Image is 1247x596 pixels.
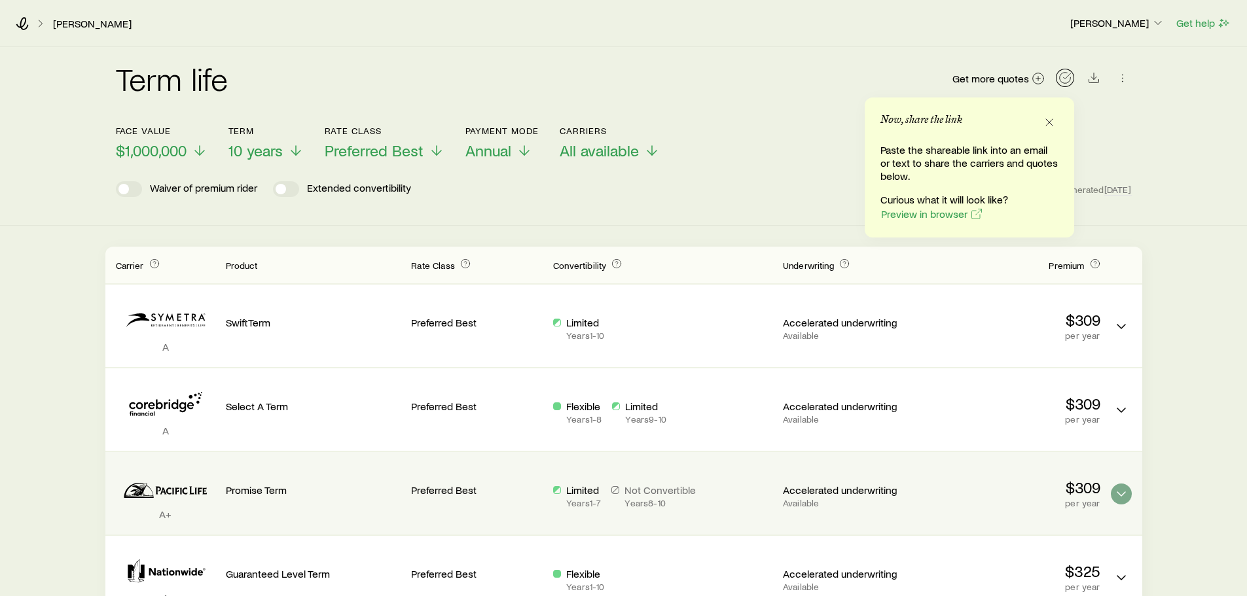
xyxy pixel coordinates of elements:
[880,207,984,222] button: Preview in browser
[925,478,1100,497] p: $309
[226,483,401,497] p: Promise Term
[411,567,543,580] p: Preferred Best
[325,126,444,160] button: Rate ClassPreferred Best
[560,141,639,160] span: All available
[116,126,208,160] button: Face value$1,000,000
[52,18,132,30] a: [PERSON_NAME]
[1060,184,1131,196] span: Generated
[783,400,914,413] p: Accelerated underwriting
[566,483,601,497] p: Limited
[325,141,424,160] span: Preferred Best
[411,483,543,497] p: Preferred Best
[465,141,511,160] span: Annual
[226,400,401,413] p: Select A Term
[1070,16,1165,29] p: [PERSON_NAME]
[560,126,660,136] p: Carriers
[465,126,539,160] button: Payment ModeAnnual
[783,330,914,341] p: Available
[226,316,401,329] p: SwiftTerm
[566,400,602,413] p: Flexible
[925,414,1100,425] p: per year
[625,400,666,413] p: Limited
[116,126,208,136] p: Face value
[783,582,914,592] p: Available
[116,340,215,353] p: A
[925,498,1100,508] p: per year
[1070,16,1165,31] button: [PERSON_NAME]
[925,311,1100,329] p: $309
[465,126,539,136] p: Payment Mode
[566,567,604,580] p: Flexible
[1049,260,1084,271] span: Premium
[228,141,283,160] span: 10 years
[1104,184,1132,196] span: [DATE]
[783,316,914,329] p: Accelerated underwriting
[566,582,604,592] p: Years 1 - 10
[411,316,543,329] p: Preferred Best
[116,424,215,437] p: A
[783,498,914,508] p: Available
[783,483,914,497] p: Accelerated underwriting
[116,508,215,521] p: A+
[925,582,1100,592] p: per year
[925,562,1100,580] p: $325
[228,126,304,136] p: Term
[952,71,1045,86] a: Get more quotes
[150,181,257,197] p: Waiver of premium rider
[925,394,1100,413] p: $309
[560,126,660,160] button: CarriersAll available
[880,193,1058,206] p: Curious what it will look like?
[880,143,1058,183] p: Paste the shareable link into an email or text to share the carriers and quotes below.
[566,498,601,508] p: Years 1 - 7
[624,498,696,508] p: Years 8 - 10
[952,73,1029,84] span: Get more quotes
[325,126,444,136] p: Rate Class
[880,207,984,220] a: Preview in browser
[1085,74,1103,86] a: Download CSV
[116,260,144,271] span: Carrier
[226,260,258,271] span: Product
[566,316,604,329] p: Limited
[116,141,187,160] span: $1,000,000
[307,181,411,197] p: Extended convertibility
[880,113,962,133] p: Now, share the link
[881,209,967,219] span: Preview in browser
[411,400,543,413] p: Preferred Best
[553,260,606,271] span: Convertibility
[116,63,228,94] h2: Term life
[783,567,914,580] p: Accelerated underwriting
[566,330,604,341] p: Years 1 - 10
[925,330,1100,341] p: per year
[783,414,914,425] p: Available
[411,260,455,271] span: Rate Class
[624,483,696,497] p: Not Convertible
[1176,16,1231,31] button: Get help
[625,414,666,425] p: Years 9 - 10
[566,414,602,425] p: Years 1 - 8
[783,260,834,271] span: Underwriting
[226,567,401,580] p: Guaranteed Level Term
[228,126,304,160] button: Term10 years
